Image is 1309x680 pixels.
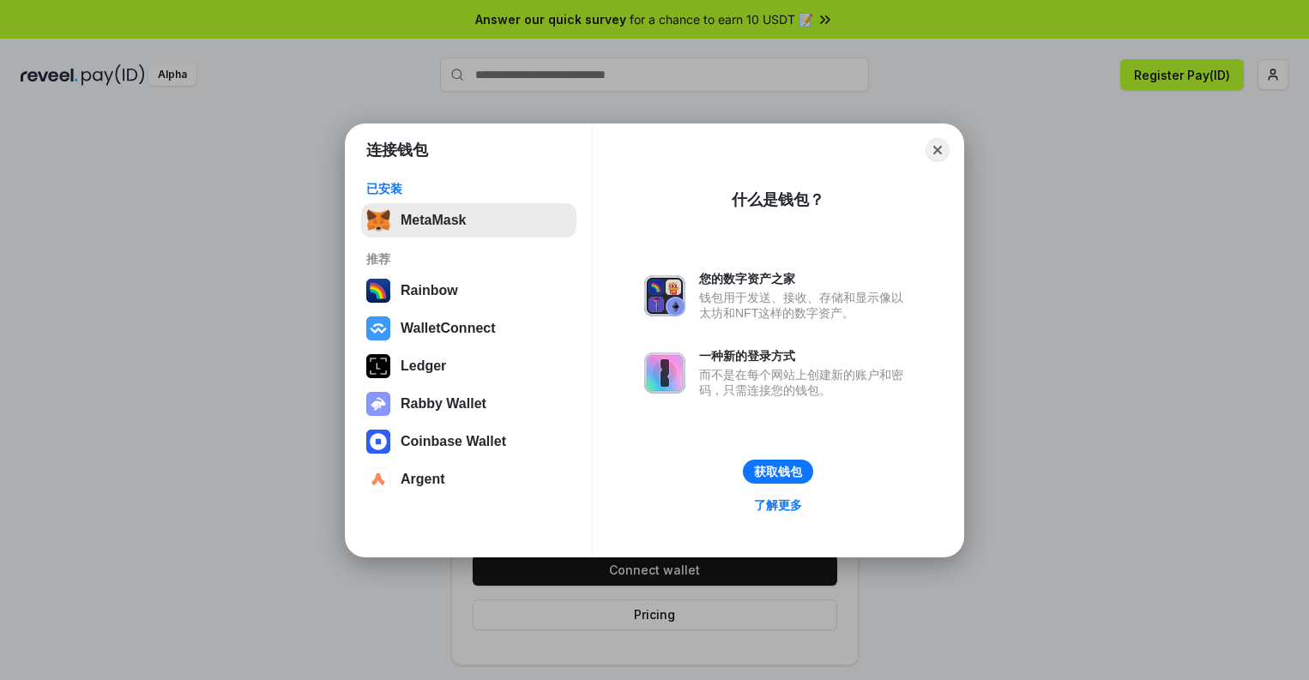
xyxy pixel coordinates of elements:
img: svg+xml,%3Csvg%20xmlns%3D%22http%3A%2F%2Fwww.w3.org%2F2000%2Fsvg%22%20fill%3D%22none%22%20viewBox... [644,275,685,316]
button: Close [926,138,950,162]
button: Ledger [361,349,576,383]
div: Ledger [401,358,446,374]
img: svg+xml,%3Csvg%20width%3D%2228%22%20height%3D%2228%22%20viewBox%3D%220%200%2028%2028%22%20fill%3D... [366,467,390,491]
img: svg+xml,%3Csvg%20width%3D%2228%22%20height%3D%2228%22%20viewBox%3D%220%200%2028%2028%22%20fill%3D... [366,430,390,454]
img: svg+xml,%3Csvg%20width%3D%2228%22%20height%3D%2228%22%20viewBox%3D%220%200%2028%2028%22%20fill%3D... [366,316,390,340]
div: 什么是钱包？ [732,190,824,210]
div: Rainbow [401,283,458,298]
button: MetaMask [361,203,576,238]
div: 而不是在每个网站上创建新的账户和密码，只需连接您的钱包。 [699,367,912,398]
img: svg+xml,%3Csvg%20xmlns%3D%22http%3A%2F%2Fwww.w3.org%2F2000%2Fsvg%22%20fill%3D%22none%22%20viewBox... [644,352,685,394]
div: 获取钱包 [754,464,802,479]
img: svg+xml,%3Csvg%20width%3D%22120%22%20height%3D%22120%22%20viewBox%3D%220%200%20120%20120%22%20fil... [366,279,390,303]
button: Argent [361,462,576,496]
div: WalletConnect [401,321,496,336]
button: Rabby Wallet [361,387,576,421]
div: 您的数字资产之家 [699,271,912,286]
button: WalletConnect [361,311,576,346]
img: svg+xml,%3Csvg%20xmlns%3D%22http%3A%2F%2Fwww.w3.org%2F2000%2Fsvg%22%20width%3D%2228%22%20height%3... [366,354,390,378]
button: Rainbow [361,274,576,308]
div: Rabby Wallet [401,396,486,412]
div: 推荐 [366,251,571,267]
h1: 连接钱包 [366,140,428,160]
button: 获取钱包 [743,460,813,484]
div: Argent [401,472,445,487]
div: 了解更多 [754,497,802,513]
img: svg+xml,%3Csvg%20xmlns%3D%22http%3A%2F%2Fwww.w3.org%2F2000%2Fsvg%22%20fill%3D%22none%22%20viewBox... [366,392,390,416]
div: 一种新的登录方式 [699,348,912,364]
div: 钱包用于发送、接收、存储和显示像以太坊和NFT这样的数字资产。 [699,290,912,321]
a: 了解更多 [744,494,812,516]
img: svg+xml,%3Csvg%20fill%3D%22none%22%20height%3D%2233%22%20viewBox%3D%220%200%2035%2033%22%20width%... [366,208,390,232]
div: Coinbase Wallet [401,434,506,449]
div: 已安装 [366,181,571,196]
div: MetaMask [401,213,466,228]
button: Coinbase Wallet [361,424,576,459]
